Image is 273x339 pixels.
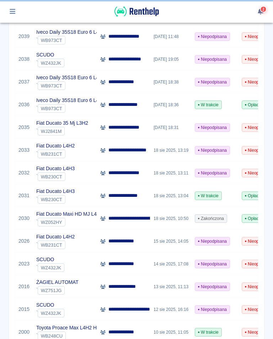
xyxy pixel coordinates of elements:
a: 2035 [18,124,30,131]
div: ` [36,150,75,158]
p: Iveco Daily 35S18 Euro 6 L4H3 [36,74,105,81]
p: SCUDO [36,301,64,309]
div: 14 sie 2025, 17:08 [150,253,191,275]
p: Fiat Ducato 35 Mj L3H2 [36,119,88,127]
p: SCUDO [36,51,64,59]
a: 2016 [18,283,30,290]
span: W trakcie [195,102,221,108]
p: Fiat Ducato L4H3 [36,188,75,195]
span: WB231CT [38,151,65,157]
div: 15 sie 2025, 14:05 [150,230,191,253]
a: 2032 [18,169,30,177]
a: 2039 [18,33,30,40]
div: 18 sie 2025, 10:50 [150,207,191,230]
p: ŻAGIEL AUTOMAT [36,279,79,286]
span: WJ2841M [38,129,64,134]
p: Fiat Ducato L4H2 [36,142,75,150]
span: Niepodpisana [195,170,230,176]
span: W trakcie [195,329,221,335]
span: WZ432JK [38,311,64,316]
a: 2031 [18,192,30,199]
a: 2033 [18,146,30,154]
span: Niepodpisana [195,306,230,313]
span: WB973CT [38,38,65,43]
div: ` [36,218,103,226]
div: ` [36,104,105,113]
span: Niepodpisana [195,284,230,290]
span: Opłacona [242,102,269,108]
p: Toyota Proace Max L4H2 Hak [36,324,102,332]
span: 2 [262,7,265,11]
div: ` [36,241,75,249]
div: [DATE] 18:31 [150,116,191,139]
a: 2023 [18,260,30,268]
span: W trakcie [195,193,221,199]
div: ` [36,286,79,295]
span: Niepodpisana [195,147,230,154]
div: [DATE] 18:36 [150,93,191,116]
span: WB248CU [38,333,65,339]
span: Niepodpisana [195,124,230,131]
a: 2015 [18,306,30,313]
span: WZ432JK [38,265,64,270]
div: ` [36,172,75,181]
div: 18 sie 2025, 13:04 [150,184,191,207]
span: WB973CT [38,106,65,111]
span: WB230CT [38,174,65,179]
span: Niepodpisana [195,33,230,40]
p: Fiat Ducato L4H2 [36,233,75,241]
span: WB973CT [38,83,65,88]
a: 2038 [18,55,30,63]
span: WZ052HY [38,220,65,225]
div: ` [36,59,64,67]
span: Opłacona [242,193,269,199]
div: 18 sie 2025, 13:19 [150,139,191,162]
div: [DATE] 18:38 [150,71,191,93]
a: 2030 [18,215,30,222]
p: SCUDO [36,256,64,263]
div: 13 sie 2025, 11:13 [150,275,191,298]
span: Opłacona [242,215,269,222]
span: Niepodpisana [195,238,230,244]
div: [DATE] 19:05 [150,48,191,71]
span: WB230CT [38,197,65,202]
p: Fiat Ducato Maxi HD MJ L4H2 [36,210,103,218]
span: Zakończona [195,215,227,222]
div: [DATE] 11:48 [150,25,191,48]
p: Iveco Daily 35S18 Euro 6 L4H3 [36,28,105,36]
p: Iveco Daily 35S18 Euro 6 L4H3 [36,97,105,104]
span: WZ751JG [38,288,64,293]
span: Niepodpisana [195,79,230,85]
a: 2000 [18,328,30,336]
div: 12 sie 2025, 16:16 [150,298,191,321]
p: Fiat Ducato L4H3 [36,165,75,172]
a: 2036 [18,101,30,108]
div: ` [36,195,75,204]
button: 2 [254,5,268,17]
div: ` [36,81,105,90]
span: WZ432JK [38,60,64,66]
div: ` [36,127,88,135]
span: Niepodpisana [195,56,230,63]
a: Renthelp logo [114,13,159,19]
div: ` [36,263,64,272]
img: Renthelp logo [114,6,159,17]
span: Niepodpisana [195,261,230,267]
a: 2026 [18,237,30,245]
div: 18 sie 2025, 13:11 [150,162,191,184]
div: ` [36,36,105,44]
span: WB231CT [38,242,65,248]
div: ` [36,309,64,317]
a: 2037 [18,78,30,86]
